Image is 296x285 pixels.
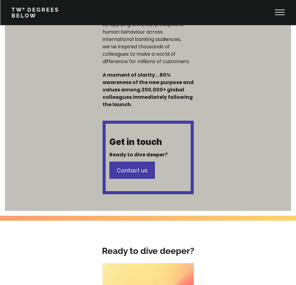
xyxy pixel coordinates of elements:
span: Contact us [117,167,148,174]
h5: A moment of clarity… 80% awareness of the new purpose and values among 200,000+ global colleagues... [103,71,194,108]
h3: Ready to dive deeper? [102,245,194,257]
strong: Get in touch [109,137,162,147]
a: Contact us [109,162,155,179]
strong: Ready to dive deeper? [109,151,168,158]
